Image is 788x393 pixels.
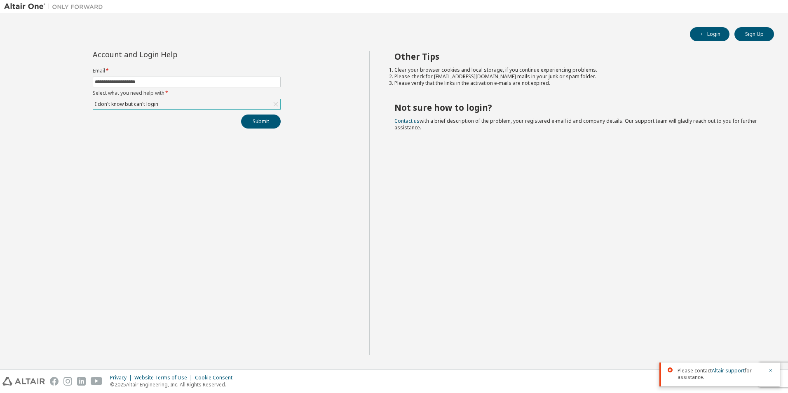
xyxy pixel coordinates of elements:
li: Clear your browser cookies and local storage, if you continue experiencing problems. [394,67,760,73]
a: Altair support [712,367,745,374]
img: Altair One [4,2,107,11]
li: Please check for [EMAIL_ADDRESS][DOMAIN_NAME] mails in your junk or spam folder. [394,73,760,80]
p: © 2025 Altair Engineering, Inc. All Rights Reserved. [110,381,237,388]
div: Cookie Consent [195,374,237,381]
label: Select what you need help with [93,90,281,96]
span: with a brief description of the problem, your registered e-mail id and company details. Our suppo... [394,117,757,131]
span: Please contact for assistance. [678,367,763,381]
button: Sign Up [734,27,774,41]
img: linkedin.svg [77,377,86,386]
a: Contact us [394,117,420,124]
button: Login [690,27,729,41]
button: Submit [241,115,281,129]
div: Website Terms of Use [134,374,195,381]
h2: Not sure how to login? [394,102,760,113]
label: Email [93,68,281,74]
li: Please verify that the links in the activation e-mails are not expired. [394,80,760,87]
div: Account and Login Help [93,51,243,58]
img: altair_logo.svg [2,377,45,386]
div: I don't know but can't login [93,99,280,109]
h2: Other Tips [394,51,760,62]
div: Privacy [110,374,134,381]
div: I don't know but can't login [94,100,159,109]
img: instagram.svg [63,377,72,386]
img: facebook.svg [50,377,59,386]
img: youtube.svg [91,377,103,386]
